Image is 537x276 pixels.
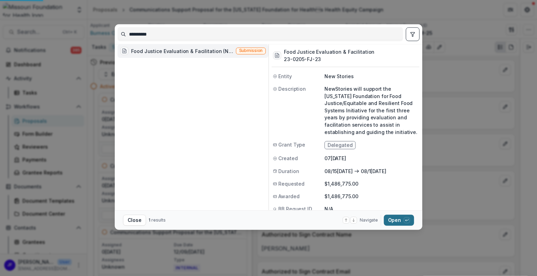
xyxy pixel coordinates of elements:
[278,206,312,213] span: BB Request ID
[131,47,233,55] div: Food Justice Evaluation & Facilitation (NewStories will support the [US_STATE] Foundation for Foo...
[406,27,420,41] button: toggle filters
[278,141,305,148] span: Grant Type
[278,155,298,162] span: Created
[324,85,418,135] p: NewStories will support the [US_STATE] Foundation for Food Justice/Equitable and Resilient Food S...
[278,180,305,187] span: Requested
[284,48,374,55] h3: Food Justice Evaluation & Facilitation
[278,167,299,175] span: Duration
[324,193,418,200] p: $1,486,775.00
[278,85,306,92] span: Description
[328,142,353,148] span: Delegated
[361,167,386,175] p: 08/1[DATE]
[239,49,263,53] span: Submission
[324,206,418,213] p: N/A
[384,215,414,225] button: Open
[324,167,352,175] p: 08/15[DATE]
[149,217,150,223] span: 1
[324,73,418,80] p: New Stories
[324,155,418,162] p: 07[DATE]
[151,217,165,223] span: results
[360,217,378,223] span: Navigate
[278,73,292,80] span: Entity
[284,55,374,63] h3: 23-0205-FJ-23
[123,215,146,225] button: Close
[324,180,418,187] p: $1,486,775.00
[278,193,299,200] span: Awarded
